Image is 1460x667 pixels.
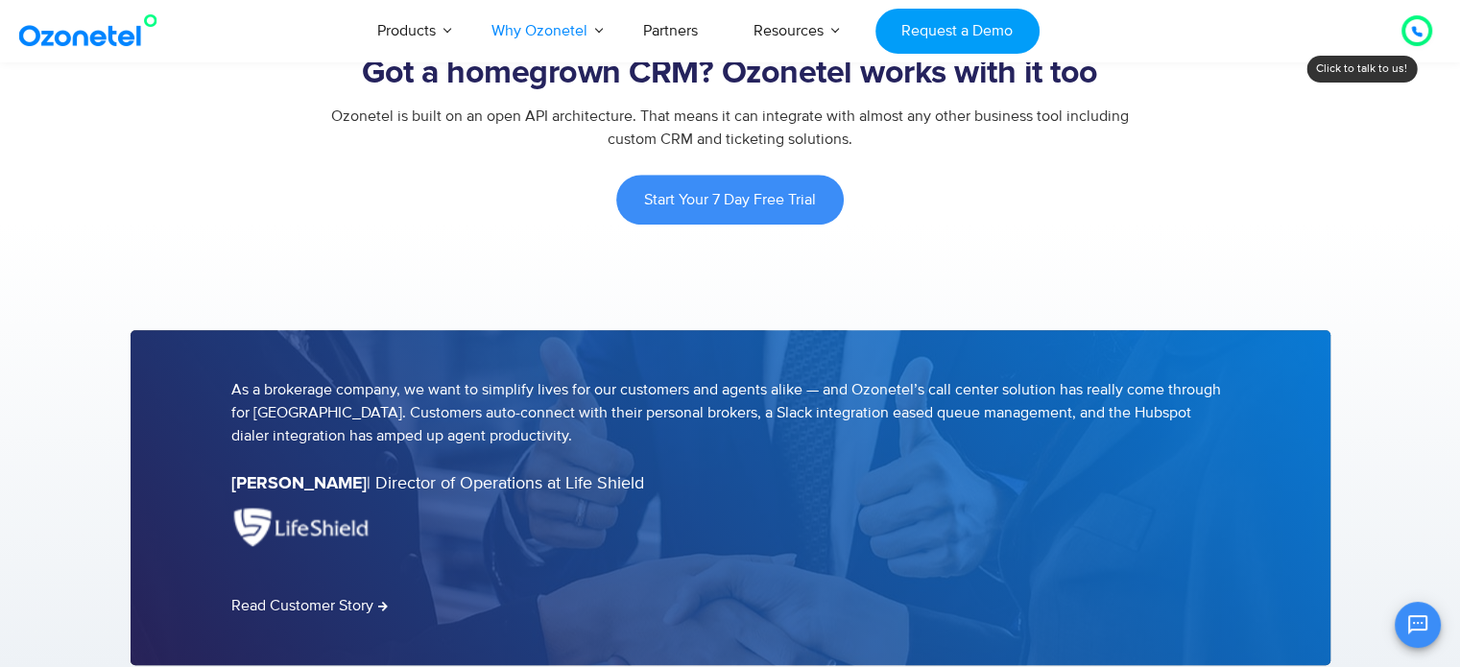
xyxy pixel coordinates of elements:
h2: Got a homegrown CRM? Ozonetel works with it too [131,55,1330,93]
p: As a brokerage company, we want to simplify lives for our customers and agents alike — and Ozonet... [231,378,1230,447]
a: Read Customer Story [231,598,388,613]
button: Open chat [1395,602,1441,648]
span: Ozonetel is built on an open API architecture. That means it can integrate with almost any other ... [331,107,1129,149]
a: Request a Demo [875,9,1040,54]
p: | Director of Operations at Life Shield [231,471,1230,497]
span: Start Your 7 Day Free Trial [644,192,816,207]
span: Read Customer Story [231,598,373,613]
img: lifeshield [231,507,372,546]
a: Start Your 7 Day Free Trial [616,175,844,225]
strong: [PERSON_NAME] [231,475,367,492]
